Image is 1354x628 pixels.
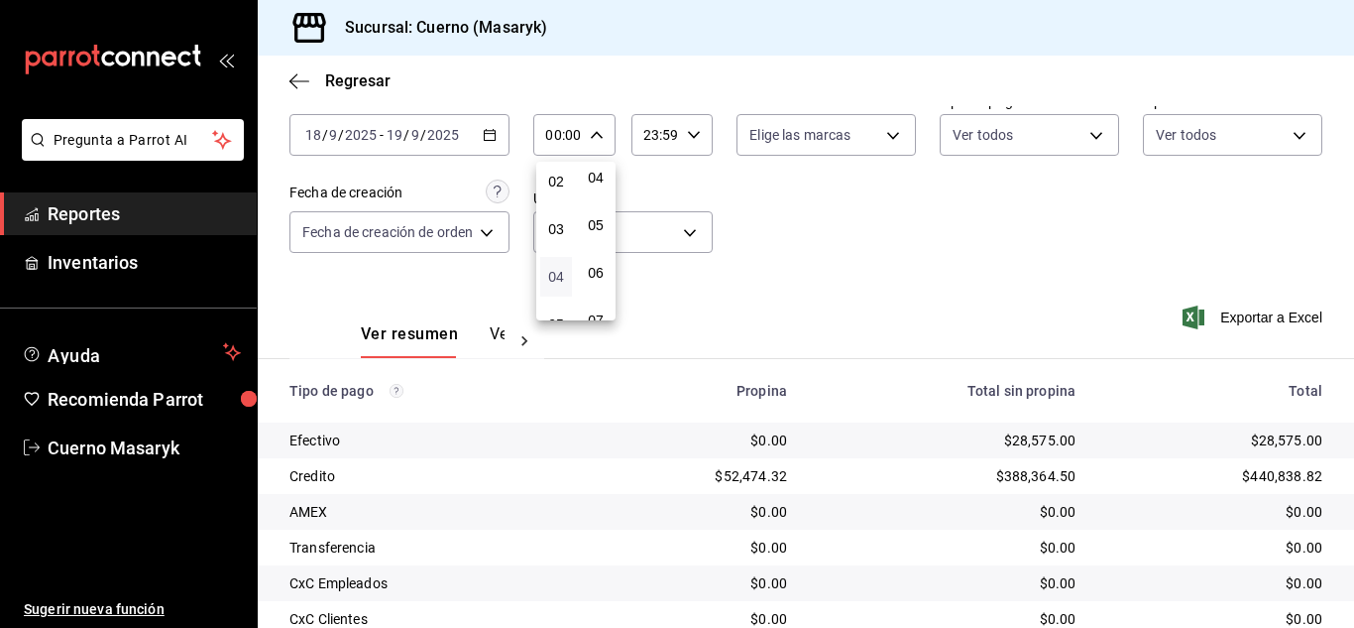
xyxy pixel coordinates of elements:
[540,257,572,297] button: 04
[540,305,572,344] button: 05
[540,209,572,249] button: 03
[552,269,560,285] span: 04
[580,301,612,340] button: 07
[552,316,560,332] span: 05
[592,170,600,186] span: 04
[580,205,612,245] button: 05
[592,313,600,328] span: 07
[540,162,572,201] button: 02
[552,174,560,189] span: 02
[552,221,560,237] span: 03
[580,158,612,197] button: 04
[592,217,600,233] span: 05
[580,253,612,293] button: 06
[592,265,600,281] span: 06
